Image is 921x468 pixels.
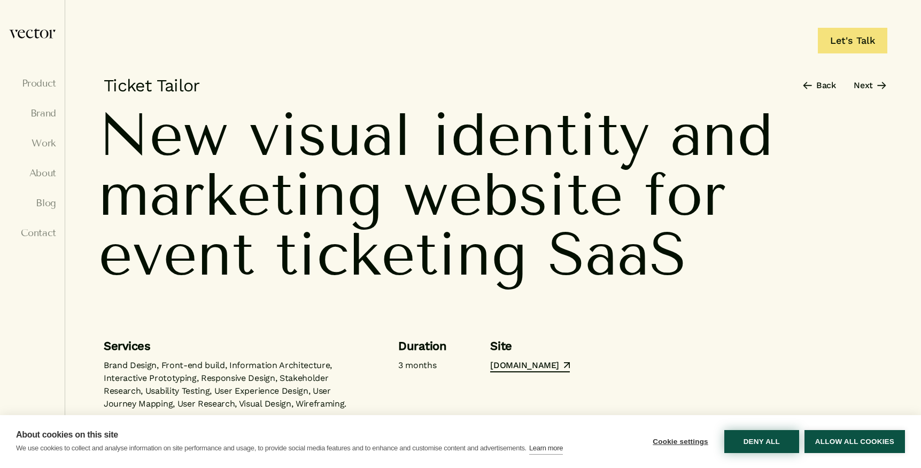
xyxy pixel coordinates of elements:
a: About [9,168,56,178]
h5: Ticket Tailor [98,75,200,96]
a: Contact [9,228,56,238]
button: Allow all cookies [804,430,905,453]
span: SaaS [548,224,687,284]
span: event [98,224,254,284]
p: Brand Design, Front-end build, Information Architecture, Interactive Prototyping, Responsive Desi... [104,359,354,410]
h6: Duration [398,338,446,355]
button: Deny all [724,430,799,453]
a: Learn more [529,442,563,455]
span: and [670,105,773,165]
span: marketing [98,165,383,224]
a: Back [803,79,836,92]
p: We use cookies to collect and analyse information on site performance and usage, to provide socia... [16,444,527,452]
a: [DOMAIN_NAME] [490,360,569,372]
span: visual [249,105,411,165]
a: Product [9,78,56,89]
h6: Services [104,338,354,355]
a: Blog [9,198,56,208]
button: Cookie settings [642,430,719,453]
span: website [404,165,623,224]
em: 3 months [398,360,436,370]
h6: Site [490,338,569,355]
span: identity [432,105,649,165]
a: Work [9,138,56,149]
span: New [98,105,228,165]
a: Let's Talk [818,28,887,53]
strong: About cookies on this site [16,430,118,439]
span: for [644,165,726,224]
a: Brand [9,108,56,119]
span: ticketing [275,224,527,284]
a: Next [854,79,886,92]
